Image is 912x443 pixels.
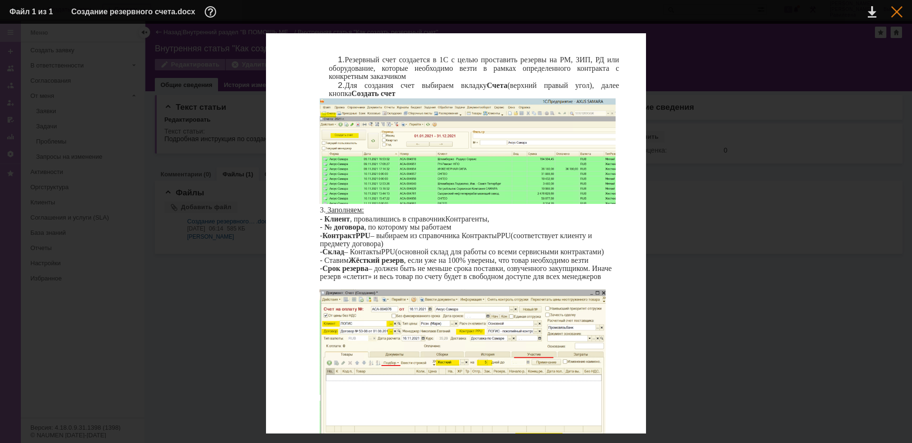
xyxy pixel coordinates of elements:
[404,256,589,264] span: , если уже на 100% уверены, что товар необходимо везти
[364,223,451,231] span: , по которому мы работаем
[356,231,370,240] span: PPU
[320,264,322,272] span: -
[320,223,322,231] span: -
[320,98,616,204] img: csYqJt1pLrgAAAAASUVORK5CYII=
[381,248,395,256] span: PPU
[487,81,508,89] span: Счета
[324,215,350,223] span: Клиент
[320,264,612,280] span: . Иначе резерв «слетит» и весь товар по счету будет в свободном доступе для всех менеджеров
[71,6,219,18] div: Создание резервного счета.docx
[320,256,348,264] span: - Ставим
[323,248,344,256] span: Склад
[320,248,322,256] span: -
[320,206,325,214] span: 3.
[349,256,404,264] span: Жёсткий резерв
[323,264,369,272] span: Срок резерва
[368,264,588,272] span: – должен быть не меньше срока поставки, озвученного закупщиком
[487,215,489,223] span: ,
[868,6,876,18] div: Скачать файл
[446,215,487,223] span: Контрагенты
[9,8,57,16] div: Файл 1 из 1
[350,215,446,223] span: , провалившись в справочник
[329,55,344,64] span: 1.
[327,206,364,214] span: Заполняем:
[395,248,604,256] span: (основной склад для работы со всеми сервисными контрактами)
[345,81,487,89] span: Для создания счет выбираем вкладку
[324,223,364,231] span: № договора
[329,80,344,90] span: 2.
[320,231,592,248] span: (соответствует клиенту и предмету договора)
[351,89,395,97] span: Создать счет
[497,231,511,240] span: PPU
[320,215,322,223] span: -
[370,231,497,240] span: – выбираем из справочника Контракты
[320,231,322,240] span: -
[205,6,219,18] div: Дополнительная информация о файле (F11)
[329,81,619,97] span: (верхний правый угол), далее кнопка
[323,231,356,240] span: Контракт
[329,56,619,80] span: Резервный счет создается в 1С с целью проставить резервы на РМ, ЗИП, РД или оборудование, которые...
[344,248,381,256] span: – Контакты
[891,6,902,18] div: Закрыть окно (Esc)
